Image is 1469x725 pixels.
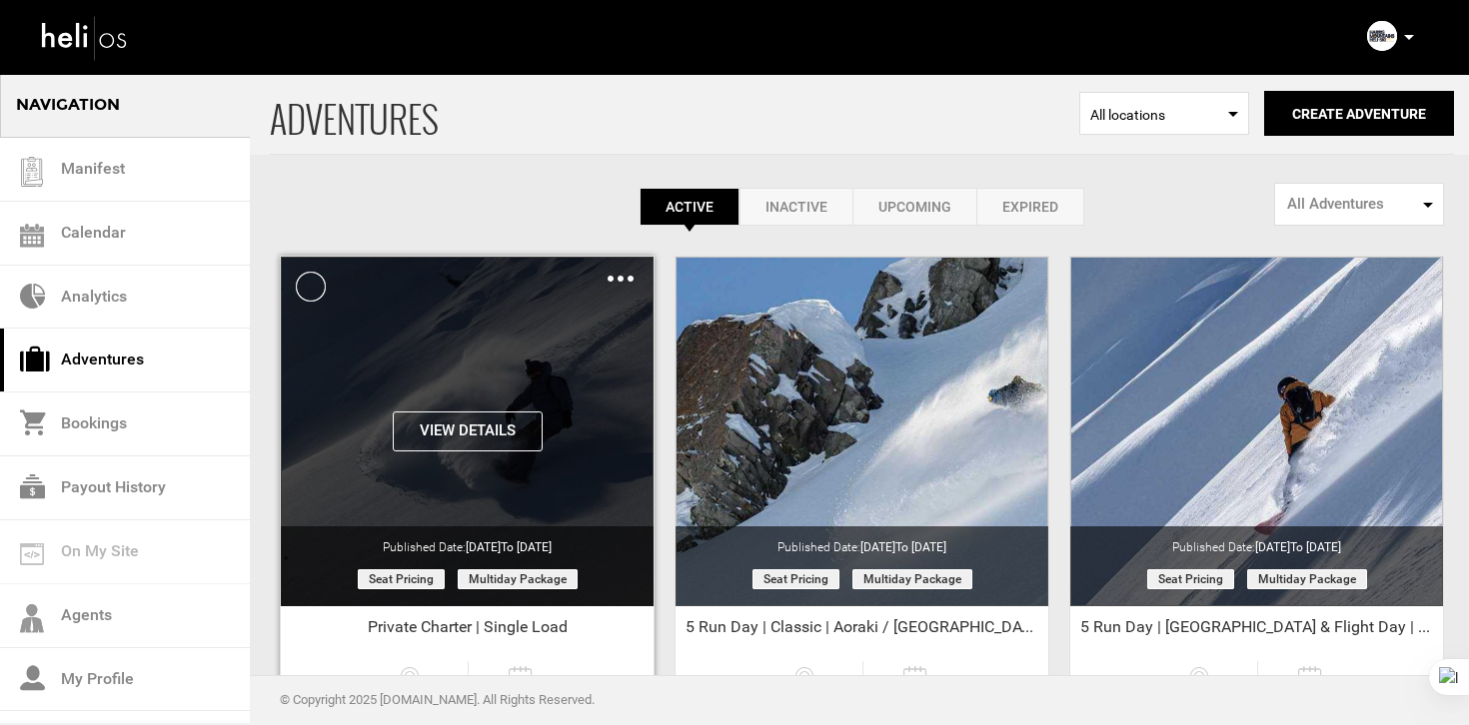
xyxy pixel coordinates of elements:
img: img_c9e6b6e7712b9cc5c7845b945191af31.jpg [1367,21,1397,51]
div: 5 Run Day | [GEOGRAPHIC_DATA] & Flight Day | [GEOGRAPHIC_DATA] or [GEOGRAPHIC_DATA] [1070,616,1443,646]
span: to [DATE] [895,540,946,554]
span: to [DATE] [501,540,552,554]
span: [DATE] [466,540,552,554]
a: Expired [976,188,1084,226]
img: heli-logo [40,11,130,64]
span: to [DATE] [1290,540,1341,554]
button: Create Adventure [1264,91,1454,136]
span: [DATE] [860,540,946,554]
span: Seat Pricing [358,569,445,589]
span: [DATE] [1255,540,1341,554]
span: Multiday package [852,569,972,589]
div: Private Charter | Single Load [281,616,654,646]
span: Multiday package [458,569,578,589]
div: Published Date: [1070,526,1443,556]
a: Active [640,188,739,226]
div: Published Date: [281,526,654,556]
span: Seat Pricing [1147,569,1234,589]
a: Upcoming [852,188,976,226]
img: guest-list.svg [17,157,47,187]
img: on_my_site.svg [20,543,44,565]
button: View Details [393,411,543,451]
span: Select box activate [1079,92,1249,135]
div: Published Date: [676,526,1048,556]
a: Inactive [739,188,852,226]
button: All Adventures [1274,183,1444,226]
span: Multiday package [1247,569,1367,589]
div: 5 Run Day | Classic | Aoraki / [GEOGRAPHIC_DATA] [676,616,1048,646]
span: Seat Pricing [752,569,839,589]
img: calendar.svg [20,224,44,248]
span: All locations [1090,105,1238,125]
span: All Adventures [1287,194,1418,215]
span: ADVENTURES [270,73,1079,154]
img: agents-icon.svg [20,604,44,633]
img: images [608,276,634,282]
